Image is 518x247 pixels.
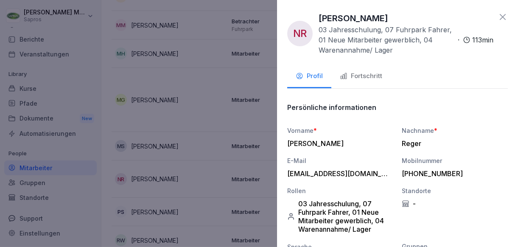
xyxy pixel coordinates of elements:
[319,12,388,25] p: [PERSON_NAME]
[319,25,454,55] p: 03 Jahresschulung, 07 Fuhrpark Fahrer, 01 Neue Mitarbeiter gewerblich, 04 Warenannahme/ Lager
[319,25,493,55] div: ·
[287,199,393,233] div: 03 Jahresschulung, 07 Fuhrpark Fahrer, 01 Neue Mitarbeiter gewerblich, 04 Warenannahme/ Lager
[287,21,313,46] div: NR
[287,126,393,135] div: Vorname
[296,71,323,81] div: Profil
[402,156,508,165] div: Mobilnummer
[287,65,331,88] button: Profil
[287,103,376,112] p: Persönliche informationen
[402,186,508,195] div: Standorte
[402,126,508,135] div: Nachname
[287,139,389,148] div: [PERSON_NAME]
[287,186,393,195] div: Rollen
[472,35,493,45] p: 113 min
[402,139,504,148] div: Reger
[331,65,391,88] button: Fortschritt
[340,71,382,81] div: Fortschritt
[402,199,508,208] div: -
[402,169,504,178] div: [PHONE_NUMBER]
[287,169,389,178] div: [EMAIL_ADDRESS][DOMAIN_NAME]
[287,156,393,165] div: E-Mail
